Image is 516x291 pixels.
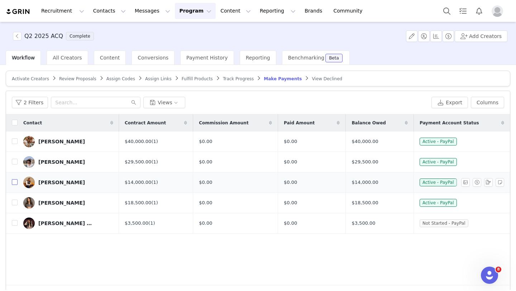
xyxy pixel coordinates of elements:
span: $0.00 [284,220,297,226]
img: ba543d6a-ca9d-4048-bf34-7e1c1752f6c0--s.jpg [23,136,35,147]
span: Reporting [246,55,270,61]
i: icon: search [131,100,136,105]
a: (1) [151,180,158,185]
a: (1) [148,220,155,226]
img: 9ffbcf22-8041-4a9a-8676-d0e17b104335--s.jpg [23,177,35,188]
a: [PERSON_NAME] [23,197,113,209]
span: Not Started - PayPal [420,219,468,227]
span: $0.00 [284,139,297,144]
span: Conversions [138,55,168,61]
span: $29,500.00 [352,158,378,166]
div: $0.00 [199,179,272,186]
span: Paid Amount [284,120,315,126]
a: [PERSON_NAME] [23,156,113,168]
img: grin logo [6,8,31,15]
div: $18,500.00 [125,199,187,206]
button: Reporting [255,3,300,19]
a: [PERSON_NAME] [23,136,113,147]
h3: Q2 2025 ACQ [24,32,63,40]
img: bdfb5cf8-cd10-4e9a-9383-92084c9abf5f--s.jpg [23,156,35,168]
input: Search... [51,97,140,108]
div: $29,500.00 [125,158,187,166]
span: Balance Owed [352,120,386,126]
span: All Creators [53,55,82,61]
span: Active - PayPal [420,199,457,207]
img: placeholder-profile.jpg [492,5,503,17]
div: [PERSON_NAME] | Nashville influencer [38,220,92,226]
a: (1) [151,200,158,205]
button: Recruitment [37,3,89,19]
span: $0.00 [284,159,297,164]
button: Messages [130,3,175,19]
div: $14,000.00 [125,179,187,186]
span: Active - PayPal [420,138,457,145]
div: $40,000.00 [125,138,187,145]
button: Contacts [89,3,130,19]
iframe: Intercom live chat [481,267,498,284]
a: Brands [300,3,329,19]
img: 7c484bd2-e5aa-4d25-b54b-d5a5ab03a50c--s.jpg [23,197,35,209]
span: Track Progress [223,76,254,81]
span: 8 [496,267,501,272]
span: Active - PayPal [420,178,457,186]
button: 2 Filters [12,97,48,108]
button: Notifications [471,3,487,19]
div: Beta [329,56,339,60]
span: Complete [66,32,94,40]
span: Activate Creators [12,76,49,81]
span: $18,500.00 [352,199,378,206]
span: Contact [23,120,42,126]
a: Tasks [455,3,471,19]
button: Content [216,3,255,19]
span: Fulfill Products [182,76,213,81]
div: $0.00 [199,138,272,145]
span: $0.00 [284,180,297,185]
div: $0.00 [199,199,272,206]
span: Content [100,55,120,61]
button: Add Creators [455,30,507,42]
span: $3,500.00 [352,220,375,227]
img: b0935b9e-203a-468c-b853-d2d5e6de3f1a--s.jpg [23,218,35,229]
a: [PERSON_NAME] | Nashville influencer [23,218,113,229]
span: $40,000.00 [352,138,378,145]
span: Make Payments [264,76,302,81]
button: Search [439,3,455,19]
span: $14,000.00 [352,179,378,186]
span: [object Object] [13,32,97,40]
span: View Declined [312,76,342,81]
div: [PERSON_NAME] [38,180,85,185]
div: [PERSON_NAME] [38,159,85,165]
span: Assign Links [145,76,172,81]
span: Commission Amount [199,120,248,126]
div: $0.00 [199,220,272,227]
span: Active - PayPal [420,158,457,166]
span: Contract Amount [125,120,166,126]
button: Views [143,97,185,108]
div: $0.00 [199,158,272,166]
a: (1) [151,139,158,144]
button: Program [175,3,216,19]
span: Review Proposals [59,76,96,81]
button: Columns [471,97,504,108]
span: Benchmarking [288,55,324,61]
span: $0.00 [284,200,297,205]
button: Export [431,97,468,108]
button: Profile [487,5,510,17]
div: [PERSON_NAME] [38,139,85,144]
span: Workflow [12,55,35,61]
span: Assign Codes [106,76,135,81]
span: Payment History [186,55,228,61]
div: [PERSON_NAME] [38,200,85,206]
a: Community [329,3,370,19]
div: $3,500.00 [125,220,187,227]
a: (1) [151,159,158,164]
span: Payment Account Status [420,120,479,126]
a: [PERSON_NAME] [23,177,113,188]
